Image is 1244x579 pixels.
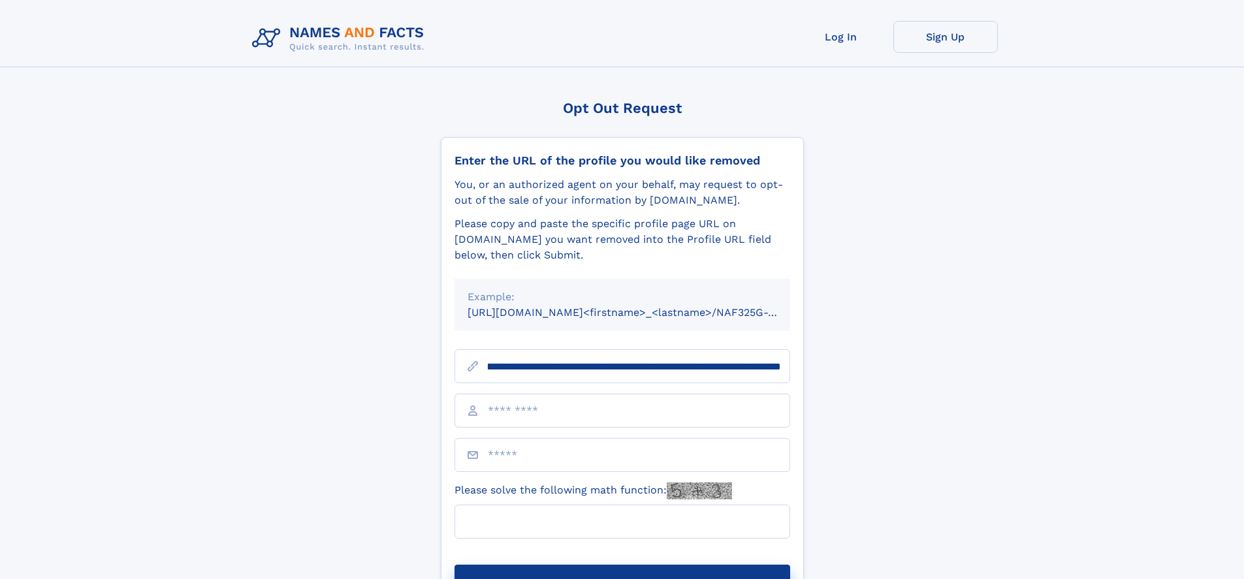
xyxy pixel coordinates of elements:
[455,177,790,208] div: You, or an authorized agent on your behalf, may request to opt-out of the sale of your informatio...
[455,482,732,499] label: Please solve the following math function:
[455,153,790,168] div: Enter the URL of the profile you would like removed
[468,289,777,305] div: Example:
[441,100,804,116] div: Opt Out Request
[789,21,893,53] a: Log In
[455,216,790,263] div: Please copy and paste the specific profile page URL on [DOMAIN_NAME] you want removed into the Pr...
[247,21,435,56] img: Logo Names and Facts
[893,21,998,53] a: Sign Up
[468,306,815,319] small: [URL][DOMAIN_NAME]<firstname>_<lastname>/NAF325G-xxxxxxxx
